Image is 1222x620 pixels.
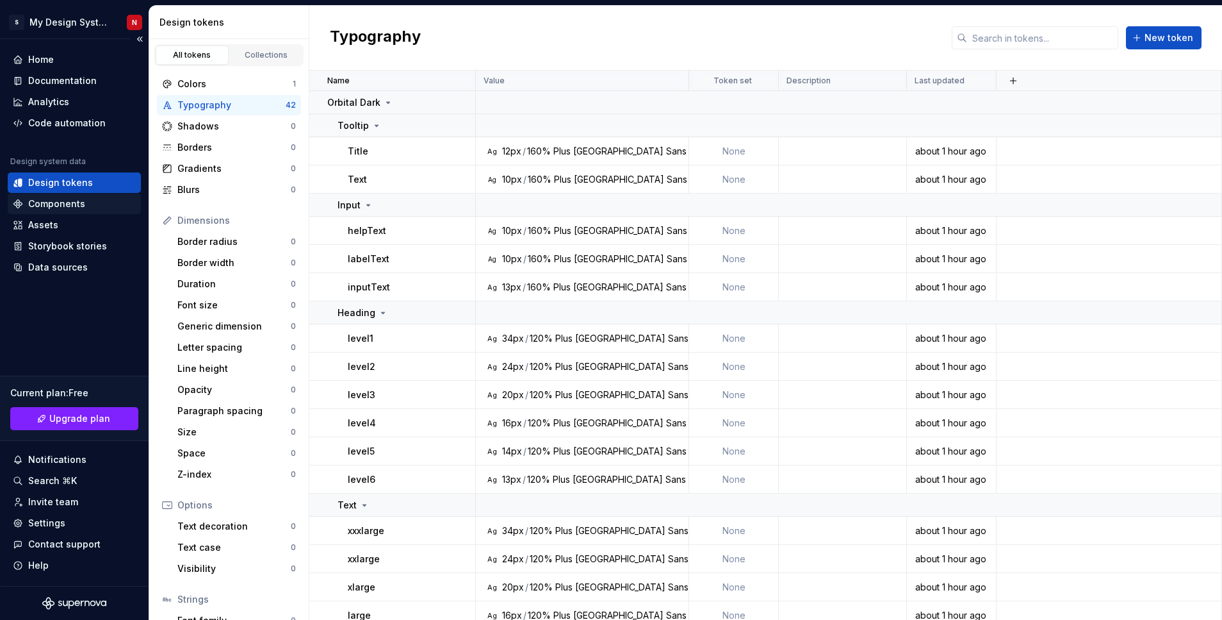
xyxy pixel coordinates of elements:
button: Search ⌘K [8,471,141,491]
div: Ag [487,333,497,344]
div: Plus [GEOGRAPHIC_DATA] Sans [553,473,686,486]
div: 0 [291,542,296,553]
div: / [525,581,528,594]
div: Borders [177,141,291,154]
div: 10px [502,253,522,265]
div: Ag [487,254,497,264]
button: Collapse sidebar [131,30,149,48]
p: Value [484,76,505,86]
div: Colors [177,78,293,90]
div: about 1 hour ago [908,473,995,486]
div: 0 [291,564,296,574]
div: 10px [502,224,522,237]
div: 0 [291,427,296,437]
div: 0 [291,521,296,532]
div: / [525,524,528,537]
div: Ag [487,418,497,428]
div: My Design System [29,16,111,29]
div: 0 [291,121,296,131]
div: 0 [291,385,296,395]
a: Border width0 [172,253,301,273]
div: 10px [502,173,522,186]
a: Borders0 [157,137,301,158]
div: 24px [502,553,524,566]
p: Text [348,173,367,186]
div: Current plan : Free [10,387,138,399]
p: level1 [348,332,373,345]
td: None [689,545,779,573]
div: Z-index [177,468,291,481]
div: 0 [291,142,296,153]
div: 120% [530,524,553,537]
div: Visibility [177,562,291,575]
div: 120% [528,445,551,458]
div: 24px [502,360,524,373]
div: Space [177,447,291,460]
div: 0 [291,342,296,353]
div: / [523,253,526,265]
div: Help [28,559,49,572]
div: about 1 hour ago [908,524,995,537]
div: Invite team [28,496,78,508]
a: Size0 [172,422,301,442]
div: Dimensions [177,214,296,227]
div: 120% [530,360,553,373]
div: Border width [177,256,291,269]
td: None [689,165,779,194]
div: N [132,17,137,28]
div: Ag [487,474,497,485]
div: 160% [528,224,551,237]
div: Plus [GEOGRAPHIC_DATA] Sans [555,332,688,345]
td: None [689,353,779,381]
div: 0 [291,448,296,458]
div: Ag [487,446,497,457]
span: Upgrade plan [49,412,110,425]
div: 0 [291,237,296,247]
p: Last updated [915,76,965,86]
a: Home [8,49,141,70]
div: 34px [502,524,524,537]
div: / [525,360,528,373]
div: Design system data [10,156,86,167]
a: Font size0 [172,295,301,315]
div: / [523,224,526,237]
p: level2 [348,360,375,373]
p: Orbital Dark [327,96,380,109]
a: Z-index0 [172,464,301,485]
a: Typography42 [157,95,301,115]
div: Duration [177,278,291,290]
svg: Supernova Logo [42,597,106,610]
p: level3 [348,389,375,401]
div: Generic dimension [177,320,291,333]
div: about 1 hour ago [908,253,995,265]
div: Plus [GEOGRAPHIC_DATA] Sans [553,417,687,430]
a: Gradients0 [157,158,301,179]
td: None [689,137,779,165]
div: Notifications [28,453,86,466]
div: / [525,389,528,401]
div: 160% [527,145,551,158]
div: 0 [291,406,296,416]
div: Ag [487,174,497,185]
div: about 1 hour ago [908,360,995,373]
div: Ag [487,226,497,236]
div: 0 [291,258,296,268]
div: Ag [487,362,497,372]
div: Opacity [177,383,291,396]
div: Size [177,426,291,439]
div: Strings [177,593,296,606]
a: Paragraph spacing0 [172,401,301,421]
div: Paragraph spacing [177,405,291,417]
div: 0 [291,163,296,174]
a: Border radius0 [172,231,301,252]
div: 34px [502,332,524,345]
div: Typography [177,99,286,112]
div: 13px [502,473,521,486]
div: 120% [530,389,553,401]
p: Name [327,76,350,86]
div: about 1 hour ago [908,173,995,186]
div: Design tokens [159,16,304,29]
div: Text decoration [177,520,291,533]
p: Tooltip [338,119,369,132]
div: Ag [487,526,497,536]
